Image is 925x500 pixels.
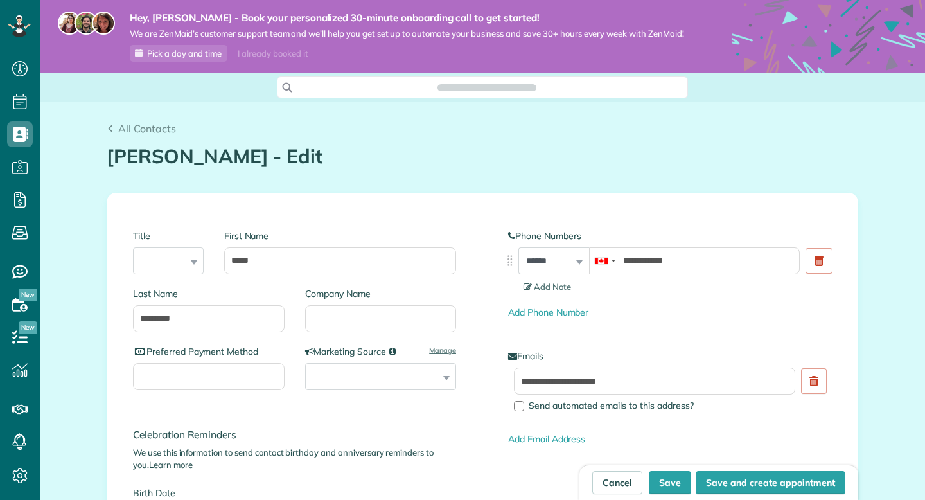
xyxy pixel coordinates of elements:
span: Send automated emails to this address? [529,400,694,411]
label: Preferred Payment Method [133,345,285,358]
span: Search ZenMaid… [450,81,523,94]
span: All Contacts [118,122,176,135]
a: Manage [429,345,456,355]
a: Learn more [149,460,193,470]
a: All Contacts [107,121,176,136]
label: First Name [224,229,456,242]
p: We use this information to send contact birthday and anniversary reminders to you. [133,447,456,471]
div: I already booked it [230,46,315,62]
a: Cancel [592,471,642,494]
h4: Celebration Reminders [133,429,456,440]
label: Title [133,229,204,242]
a: Add Email Address [508,433,585,445]
label: Birth Date [133,487,348,499]
button: Save and create appointment [696,471,845,494]
span: New [19,321,37,334]
h1: [PERSON_NAME] - Edit [107,146,858,167]
span: Add Note [524,281,571,292]
a: Add Phone Number [508,307,588,318]
button: Save [649,471,691,494]
label: Last Name [133,287,285,300]
span: New [19,289,37,301]
span: Pick a day and time [147,48,222,58]
strong: Hey, [PERSON_NAME] - Book your personalized 30-minute onboarding call to get started! [130,12,684,24]
label: Marketing Source [305,345,457,358]
label: Company Name [305,287,457,300]
img: michelle-19f622bdf1676172e81f8f8fba1fb50e276960ebfe0243fe18214015130c80e4.jpg [92,12,115,35]
span: We are ZenMaid’s customer support team and we’ll help you get set up to automate your business an... [130,28,684,39]
img: jorge-587dff0eeaa6aab1f244e6dc62b8924c3b6ad411094392a53c71c6c4a576187d.jpg [75,12,98,35]
a: Pick a day and time [130,45,227,62]
label: Phone Numbers [508,229,832,242]
div: Canada: +1 [590,248,619,274]
img: maria-72a9807cf96188c08ef61303f053569d2e2a8a1cde33d635c8a3ac13582a053d.jpg [58,12,81,35]
label: Emails [508,350,832,362]
img: drag_indicator-119b368615184ecde3eda3c64c821f6cf29d3e2b97b89ee44bc31753036683e5.png [503,254,516,267]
